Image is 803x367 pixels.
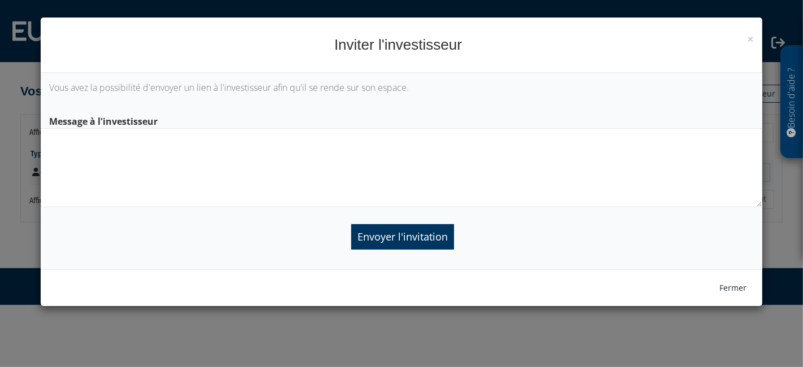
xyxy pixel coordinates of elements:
[49,81,754,94] p: Vous avez la possibilité d'envoyer un lien à l'investisseur afin qu'il se rende sur son espace.
[785,51,798,153] p: Besoin d'aide ?
[712,278,754,298] button: Fermer
[747,31,754,47] span: ×
[351,224,454,250] input: Envoyer l'invitation
[49,34,754,55] h4: Inviter l'investisseur
[41,111,762,128] label: Message à l'investisseur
